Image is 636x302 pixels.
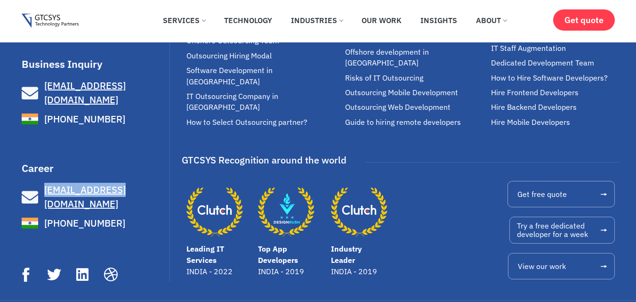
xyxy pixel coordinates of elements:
[345,102,486,113] a: Outsourcing Web Development
[491,57,594,68] span: Dedicated Development Team
[491,117,620,128] a: Hire Mobile Developers
[22,163,167,173] h3: Career
[186,266,249,277] p: INDIA - 2022
[44,79,126,106] span: [EMAIL_ADDRESS][DOMAIN_NAME]
[22,14,79,28] img: Gtcsys logo
[331,266,382,277] p: INDIA - 2019
[491,87,620,98] a: Hire Frontend Developers
[186,91,341,113] a: IT Outsourcing Company in [GEOGRAPHIC_DATA]
[564,15,604,25] span: Get quote
[345,73,486,83] a: Risks of IT Outsourcing
[186,184,243,240] a: Leading IT Services
[491,43,620,54] a: IT Staff Augmentation
[217,10,279,31] a: Technology
[22,79,167,107] a: [EMAIL_ADDRESS][DOMAIN_NAME]
[345,117,461,128] span: Guide to hiring remote developers
[345,117,486,128] a: Guide to hiring remote developers
[491,73,620,83] a: How to Hire Software Developers?
[22,111,167,127] a: [PHONE_NUMBER]
[491,87,579,98] span: Hire Frontend Developers
[553,9,615,31] a: Get quote
[517,222,588,238] span: Try a free dedicated developer for a week
[491,57,620,68] a: Dedicated Development Team
[331,184,387,240] a: Industry Leader
[156,10,212,31] a: Services
[413,10,464,31] a: Insights
[508,253,614,279] a: View our work
[22,215,167,231] a: [PHONE_NUMBER]
[469,10,514,31] a: About
[491,73,608,83] span: How to Hire Software Developers?
[491,43,566,54] span: IT Staff Augmentation
[517,190,567,198] span: Get free quote
[186,50,272,61] span: Outsourcing Hiring Modal
[182,151,346,169] div: GTCSYS Recognition around the world
[186,50,341,61] a: Outsourcing Hiring Modal
[345,73,423,83] span: Risks of IT Outsourcing
[42,112,125,126] span: [PHONE_NUMBER]
[509,217,614,244] a: Try a free dedicateddeveloper for a week
[345,87,486,98] a: Outsourcing Mobile Development
[331,244,362,265] a: Industry Leader
[345,102,451,113] span: Outsourcing Web Development
[42,216,125,230] span: [PHONE_NUMBER]
[518,262,566,270] span: View our work
[186,65,341,87] a: Software Development in [GEOGRAPHIC_DATA]
[491,117,570,128] span: Hire Mobile Developers
[22,59,167,69] h3: Business Inquiry
[345,87,458,98] span: Outsourcing Mobile Development
[354,10,409,31] a: Our Work
[345,47,486,69] a: Offshore development in [GEOGRAPHIC_DATA]
[491,102,577,113] span: Hire Backend Developers
[284,10,350,31] a: Industries
[507,181,614,207] a: Get free quote
[186,117,341,128] a: How to Select Outsourcing partner?
[258,184,314,240] a: Top App Developers
[44,183,126,210] span: [EMAIL_ADDRESS][DOMAIN_NAME]
[186,117,307,128] span: How to Select Outsourcing partner?
[22,183,167,211] a: [EMAIL_ADDRESS][DOMAIN_NAME]
[186,244,224,265] a: Leading IT Services
[491,102,620,113] a: Hire Backend Developers
[258,244,298,265] a: Top App Developers
[258,266,322,277] p: INDIA - 2019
